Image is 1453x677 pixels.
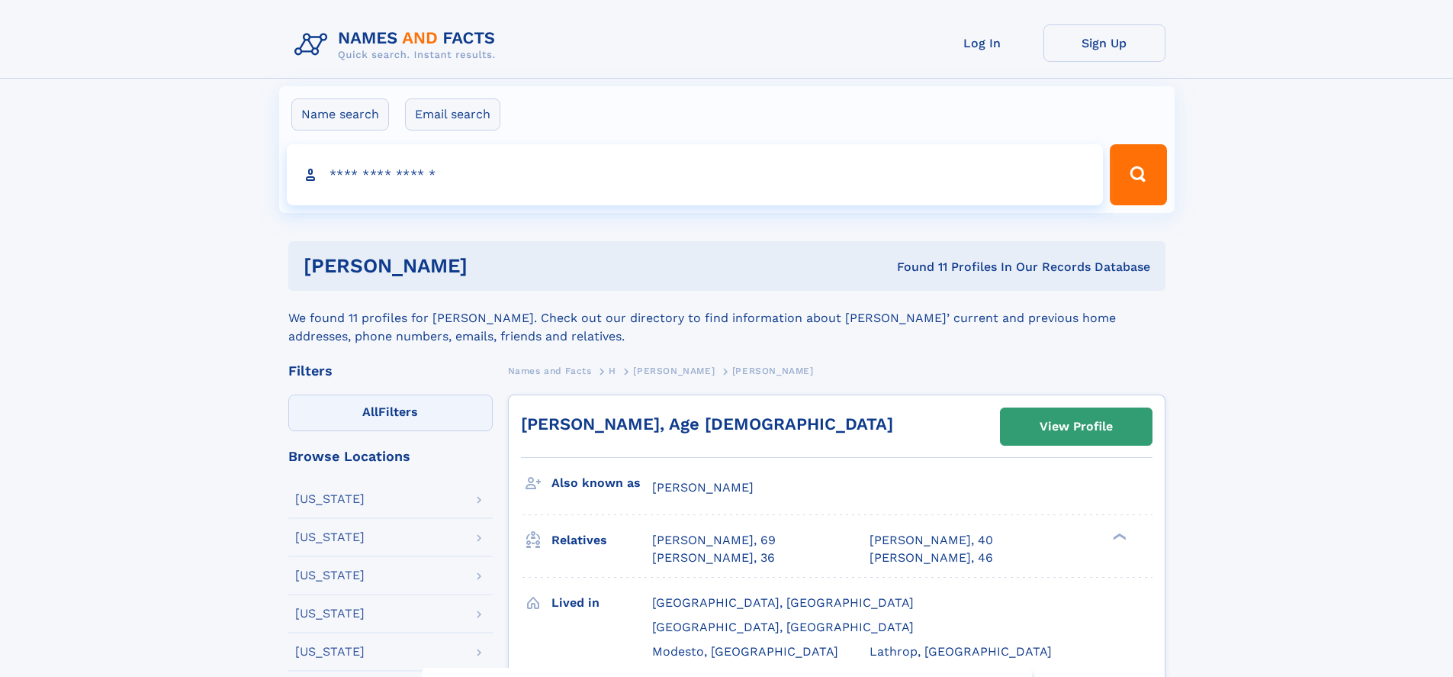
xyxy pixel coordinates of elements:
h3: Lived in [551,590,652,616]
span: All [362,405,378,419]
div: We found 11 profiles for [PERSON_NAME]. Check out our directory to find information about [PERSON... [288,291,1165,346]
label: Filters [288,395,493,431]
span: H [609,366,616,376]
a: [PERSON_NAME], 36 [652,550,775,566]
label: Email search [405,98,500,131]
div: View Profile [1040,409,1113,444]
span: Lathrop, [GEOGRAPHIC_DATA] [870,644,1052,659]
a: [PERSON_NAME], Age [DEMOGRAPHIC_DATA] [521,414,893,434]
div: Filters [288,364,493,378]
div: [US_STATE] [295,608,365,620]
div: Browse Locations [288,450,493,463]
a: [PERSON_NAME] [633,361,715,380]
a: Sign Up [1043,24,1165,62]
span: [PERSON_NAME] [732,366,814,376]
div: [US_STATE] [295,646,365,658]
a: [PERSON_NAME], 46 [870,550,993,566]
label: Name search [291,98,389,131]
a: H [609,361,616,380]
a: [PERSON_NAME], 69 [652,532,776,549]
span: [PERSON_NAME] [652,480,754,495]
a: Log In [921,24,1043,62]
span: Modesto, [GEOGRAPHIC_DATA] [652,644,838,659]
div: ❯ [1109,532,1127,542]
a: View Profile [1001,408,1152,445]
div: [US_STATE] [295,569,365,582]
a: Names and Facts [508,361,592,380]
div: Found 11 Profiles In Our Records Database [682,259,1150,276]
img: Logo Names and Facts [288,24,508,66]
input: search input [287,144,1104,205]
h1: [PERSON_NAME] [304,256,683,276]
h3: Relatives [551,527,652,553]
span: [GEOGRAPHIC_DATA], [GEOGRAPHIC_DATA] [652,595,914,610]
h3: Also known as [551,470,652,496]
a: [PERSON_NAME], 40 [870,532,993,549]
div: [US_STATE] [295,493,365,505]
div: [US_STATE] [295,531,365,543]
span: [PERSON_NAME] [633,366,715,376]
button: Search Button [1110,144,1166,205]
span: [GEOGRAPHIC_DATA], [GEOGRAPHIC_DATA] [652,620,914,634]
